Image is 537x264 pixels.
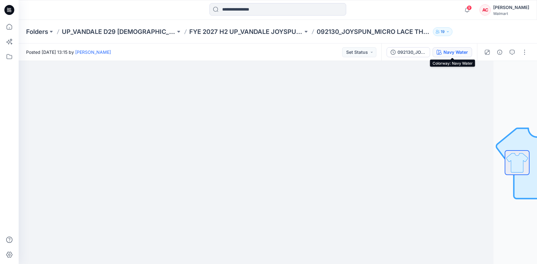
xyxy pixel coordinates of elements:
a: [PERSON_NAME] [75,49,111,55]
a: UP_VANDALE D29 [DEMOGRAPHIC_DATA] Intimates - Joyspun [62,27,176,36]
p: 19 [441,28,445,35]
div: 092130_JOYSPUN_MICRO LACE THONG [397,49,426,56]
button: 092130_JOYSPUN_MICRO LACE THONG [387,47,430,57]
img: All colorways [505,151,529,174]
span: Posted [DATE] 13:15 by [26,49,111,55]
div: Navy Water [443,49,468,56]
button: Navy Water [433,47,472,57]
div: [PERSON_NAME] [493,4,529,11]
button: 19 [433,27,452,36]
a: Folders [26,27,48,36]
p: 092130_JOYSPUN_MICRO LACE THONG [317,27,430,36]
a: FYE 2027 H2 UP_VANDALE JOYSPUN PANTIES [189,27,303,36]
span: 9 [467,5,472,10]
button: Details [495,47,505,57]
div: AC [480,4,491,16]
div: Walmart [493,11,529,16]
